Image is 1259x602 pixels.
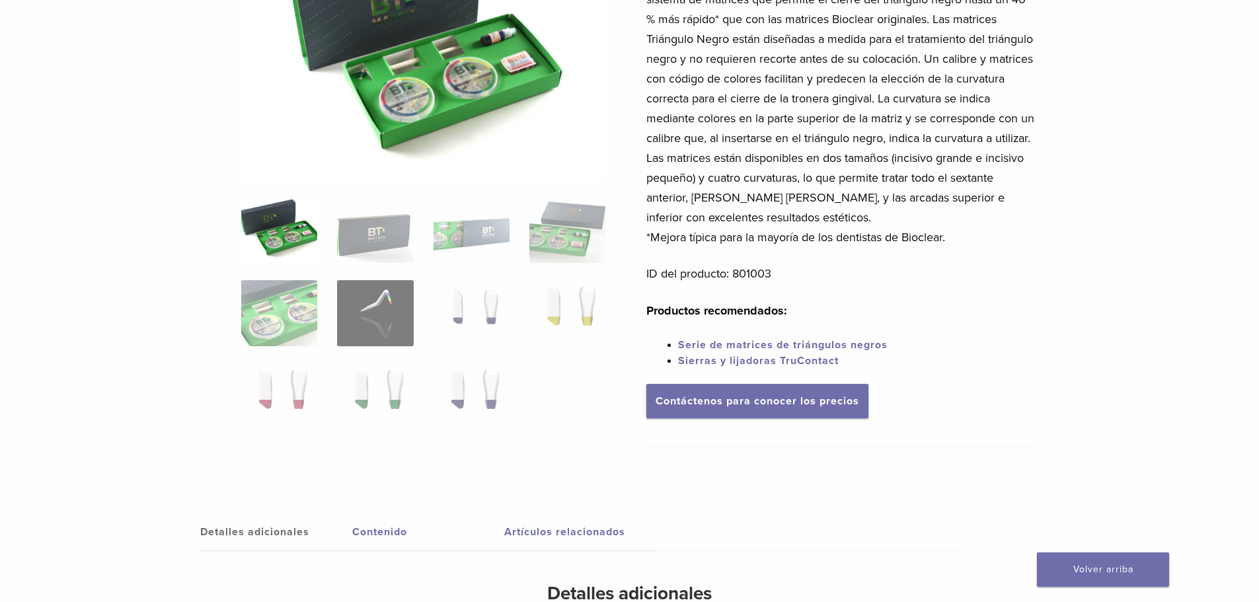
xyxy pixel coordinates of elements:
font: Contáctenos para conocer los precios [656,395,859,408]
font: Detalles adicionales [200,525,309,539]
img: Kit Triángulo Negro (BT) - Imagen 10 [337,363,413,430]
a: Artículos relacionados [504,513,656,550]
img: Kit Triángulo Negro (BT) - Imagen 9 [241,363,317,430]
img: Kit Triángulo Negro (BT) - Imagen 3 [434,197,510,263]
a: Detalles adicionales [200,513,352,550]
img: Intro-Black-Triangle-Kit-6-Copy-e1548792917662-324x324.jpg [241,197,317,263]
a: Serie de matrices de triángulos negros [678,338,888,352]
img: Kit Triángulo Negro (BT) - Imagen 7 [434,280,510,346]
font: Productos recomendados: [646,303,787,318]
font: Contenido [352,525,407,539]
img: Kit Triángulo Negro (BT) - Imagen 8 [529,280,605,346]
a: Volver arriba [1037,552,1169,587]
a: Contenido [352,513,504,550]
img: Kit Triángulo Negro (BT) - Imagen 2 [337,197,413,263]
img: Kit Triángulo Negro (BT) - Imagen 5 [241,280,317,346]
img: Kit Triángulo Negro (BT) - Imagen 4 [529,197,605,263]
font: Artículos relacionados [504,525,625,539]
img: Kit Triángulo Negro (BT) - Imagen 11 [434,363,510,430]
font: *Mejora típica para la mayoría de los dentistas de Bioclear. [646,230,945,245]
a: Sierras y lijadoras TruContact [678,354,839,367]
font: ID del producto: 801003 [646,266,771,281]
font: Volver arriba [1073,564,1133,575]
a: Contáctenos para conocer los precios [646,384,868,418]
img: Kit Triángulo Negro (BT) - Imagen 6 [337,280,413,346]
